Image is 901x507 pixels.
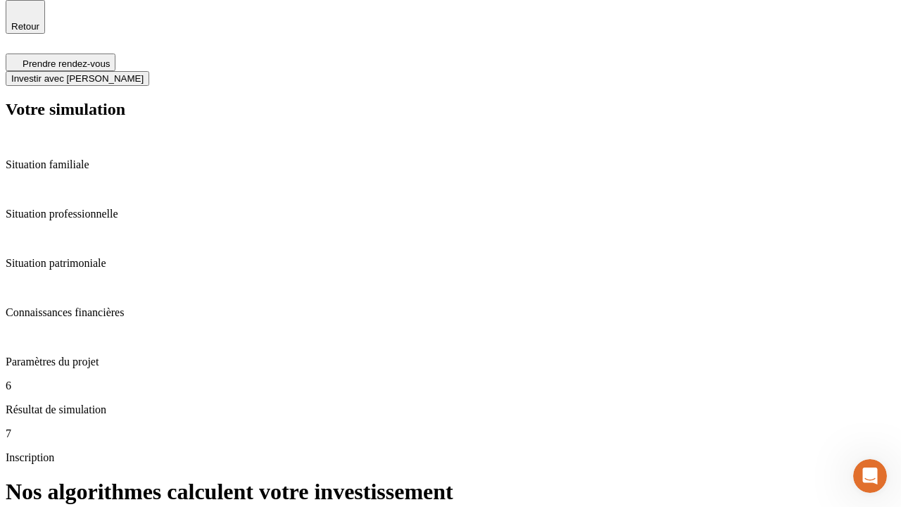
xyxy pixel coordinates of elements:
p: Situation familiale [6,158,895,171]
p: Inscription [6,451,895,464]
h2: Votre simulation [6,100,895,119]
button: Prendre rendez-vous [6,54,115,71]
h1: Nos algorithmes calculent votre investissement [6,479,895,505]
p: 7 [6,427,895,440]
p: 6 [6,380,895,392]
span: Prendre rendez-vous [23,58,110,69]
span: Retour [11,21,39,32]
p: Situation professionnelle [6,208,895,220]
iframe: Intercom live chat [853,459,887,493]
button: Investir avec [PERSON_NAME] [6,71,149,86]
p: Situation patrimoniale [6,257,895,270]
p: Paramètres du projet [6,356,895,368]
p: Résultat de simulation [6,403,895,416]
span: Investir avec [PERSON_NAME] [11,73,144,84]
p: Connaissances financières [6,306,895,319]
